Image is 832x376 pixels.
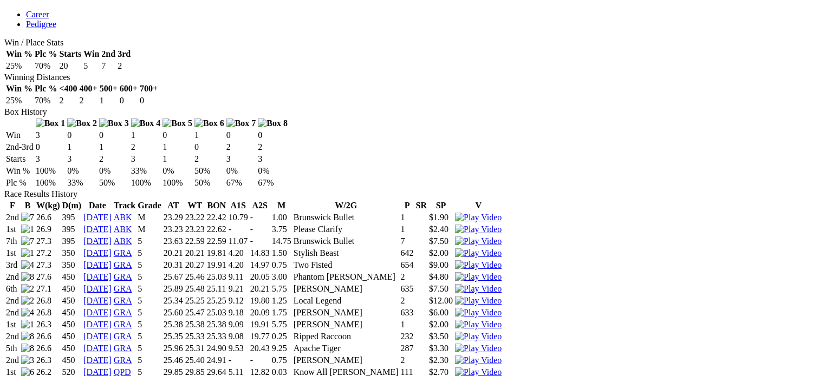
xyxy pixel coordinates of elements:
[455,320,502,329] img: Play Video
[137,260,162,271] td: 5
[206,224,227,235] td: 22.62
[228,236,249,247] td: 11.07
[250,236,270,247] td: -
[428,212,453,223] td: $1.90
[455,344,502,353] img: Play Video
[400,224,414,235] td: 1
[21,236,34,246] img: 7
[5,272,19,282] td: 2nd
[21,296,34,306] img: 2
[83,272,112,281] a: [DATE]
[139,95,158,106] td: 0
[226,177,257,188] td: 67%
[4,107,820,117] div: Box History
[185,283,205,294] td: 25.48
[36,224,61,235] td: 26.9
[428,307,453,318] td: $6.00
[58,61,82,71] td: 20
[114,308,132,317] a: GRA
[455,272,502,282] img: Play Video
[5,200,19,211] th: F
[137,236,162,247] td: 5
[163,283,184,294] td: 25.89
[163,319,184,330] td: 25.38
[185,236,205,247] td: 22.59
[34,61,57,71] td: 70%
[62,307,82,318] td: 450
[257,142,288,153] td: 2
[21,225,34,234] img: 1
[228,200,249,211] th: A1S
[455,355,502,365] img: Play Video
[293,307,399,318] td: [PERSON_NAME]
[35,130,66,141] td: 3
[35,154,66,164] td: 3
[114,355,132,365] a: GRA
[36,248,61,259] td: 27.2
[455,296,502,305] a: View replay
[428,272,453,282] td: $4.80
[163,272,184,282] td: 25.67
[67,118,97,128] img: Box 2
[454,200,502,211] th: V
[250,283,270,294] td: 20.21
[250,272,270,282] td: 20.05
[206,319,227,330] td: 25.38
[139,83,158,94] th: 700+
[455,272,502,281] a: View replay
[271,272,292,282] td: 3.00
[163,212,184,223] td: 23.29
[206,200,227,211] th: BON
[21,248,34,258] img: 1
[400,307,414,318] td: 633
[119,95,138,106] td: 0
[5,307,19,318] td: 2nd
[21,284,34,294] img: 2
[185,200,205,211] th: WT
[455,308,502,318] img: Play Video
[226,154,257,164] td: 3
[83,248,112,258] a: [DATE]
[455,320,502,329] a: View replay
[137,295,162,306] td: 5
[83,320,112,329] a: [DATE]
[293,224,399,235] td: Please Clarify
[83,200,112,211] th: Date
[62,224,82,235] td: 395
[428,248,453,259] td: $2.00
[131,154,161,164] td: 3
[36,319,61,330] td: 26.3
[34,49,57,60] th: Plc %
[114,236,132,246] a: ABK
[5,154,34,164] td: Starts
[455,344,502,353] a: View replay
[114,213,132,222] a: ABK
[206,283,227,294] td: 25.11
[36,283,61,294] td: 27.1
[400,212,414,223] td: 1
[455,284,502,294] img: Play Video
[428,200,453,211] th: SP
[163,200,184,211] th: AT
[137,248,162,259] td: 5
[114,284,132,293] a: GRA
[228,307,249,318] td: 9.18
[415,200,427,211] th: SR
[226,130,257,141] td: 0
[162,154,193,164] td: 1
[58,83,77,94] th: <400
[271,295,292,306] td: 1.25
[185,212,205,223] td: 23.22
[4,72,820,82] div: Winning Distances
[194,118,224,128] img: Box 6
[163,260,184,271] td: 20.31
[137,283,162,294] td: 5
[162,142,193,153] td: 1
[226,142,257,153] td: 2
[62,200,82,211] th: D(m)
[114,272,132,281] a: GRA
[257,154,288,164] td: 3
[428,236,453,247] td: $7.50
[455,332,502,341] a: View replay
[5,224,19,235] td: 1st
